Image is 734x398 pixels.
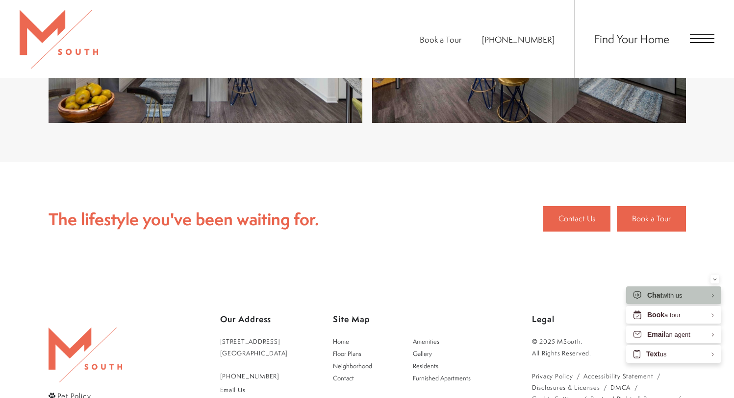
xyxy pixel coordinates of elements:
[532,336,686,347] p: © 2025 MSouth.
[413,337,439,346] span: Amenities
[558,212,595,225] span: Contact Us
[333,374,354,382] span: Contact
[690,34,714,43] button: Open Menu
[408,348,482,360] a: Go to Gallery
[328,360,402,373] a: Go to Neighborhood
[413,362,438,370] span: Residents
[583,371,653,382] a: Accessibility Statement
[408,360,482,373] a: Go to Residents
[333,362,372,370] span: Neighborhood
[532,371,573,382] a: Greystar privacy policy
[617,206,686,232] a: Book a Tour
[220,336,288,358] a: Get Directions to 5110 South Manhattan Avenue Tampa, FL 33611
[610,382,631,393] a: Greystar DMCA policy
[532,310,686,328] p: Legal
[328,336,402,348] a: Go to Home
[333,310,487,328] p: Site Map
[220,372,279,380] span: [PHONE_NUMBER]
[408,336,482,348] a: Go to Amenities
[482,34,555,45] span: [PHONE_NUMBER]
[408,373,482,385] a: Go to Furnished Apartments (opens in a new tab)
[333,350,361,358] span: Floor Plans
[328,336,482,385] div: Main
[532,348,686,359] p: All Rights Reserved.
[413,350,432,358] span: Gallery
[482,34,555,45] a: Call Us at 813-570-8014
[333,337,349,346] span: Home
[20,10,98,69] img: MSouth
[49,206,319,233] p: The lifestyle you've been waiting for.
[328,348,402,360] a: Go to Floor Plans
[594,31,669,47] a: Find Your Home
[420,34,461,45] a: Book a Tour
[220,384,288,396] a: Email Us
[328,373,402,385] a: Go to Contact
[220,310,288,328] p: Our Address
[532,382,600,393] a: Local and State Disclosures and License Information
[49,328,122,382] img: MSouth
[632,212,671,225] span: Book a Tour
[413,374,471,382] span: Furnished Apartments
[543,206,610,232] a: Contact Us
[220,371,288,382] a: Call Us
